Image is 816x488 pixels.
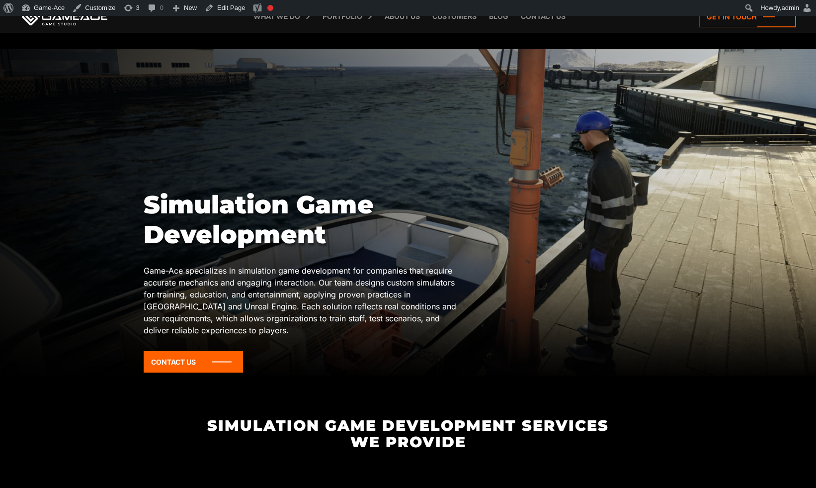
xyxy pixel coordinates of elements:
[144,265,461,336] p: Game-Ace specializes in simulation game development for companies that require accurate mechanics...
[144,417,673,450] h2: Simulation Game Development Services We Provide
[782,4,799,11] span: admin
[144,190,461,250] h1: Simulation Game Development
[144,351,243,373] a: Contact Us
[267,5,273,11] div: Focus keyphrase not set
[699,6,796,27] a: Get in touch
